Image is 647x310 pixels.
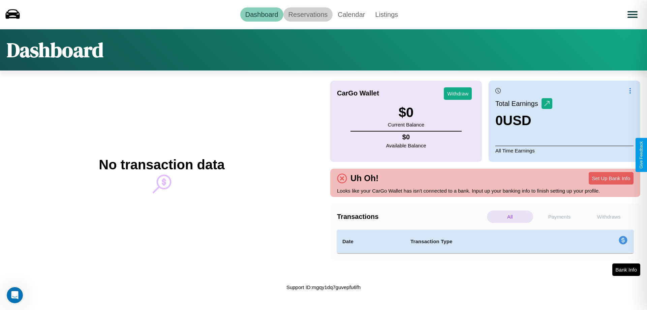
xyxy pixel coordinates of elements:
button: Set Up Bank Info [589,172,634,185]
h3: 0 USD [495,113,552,128]
h4: Date [342,237,400,246]
p: Payments [536,210,583,223]
p: Withdraws [586,210,632,223]
h3: $ 0 [388,105,424,120]
h1: Dashboard [7,36,103,64]
h2: No transaction data [99,157,224,172]
a: Reservations [283,7,333,22]
button: Open menu [623,5,642,24]
h4: Uh Oh! [347,173,382,183]
a: Calendar [333,7,370,22]
p: All Time Earnings [495,146,634,155]
p: Support ID: mgqy1dq7guvepfu6fh [286,283,361,292]
button: Bank Info [612,263,640,276]
p: Total Earnings [495,97,542,110]
table: simple table [337,230,634,253]
h4: $ 0 [386,133,426,141]
h4: Transactions [337,213,485,221]
a: Dashboard [240,7,283,22]
a: Listings [370,7,403,22]
h4: CarGo Wallet [337,89,379,97]
button: Withdraw [444,87,472,100]
div: Give Feedback [639,141,644,169]
p: Available Balance [386,141,426,150]
p: Looks like your CarGo Wallet has isn't connected to a bank. Input up your banking info to finish ... [337,186,634,195]
p: Current Balance [388,120,424,129]
h4: Transaction Type [410,237,563,246]
p: All [487,210,533,223]
iframe: Intercom live chat [7,287,23,303]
